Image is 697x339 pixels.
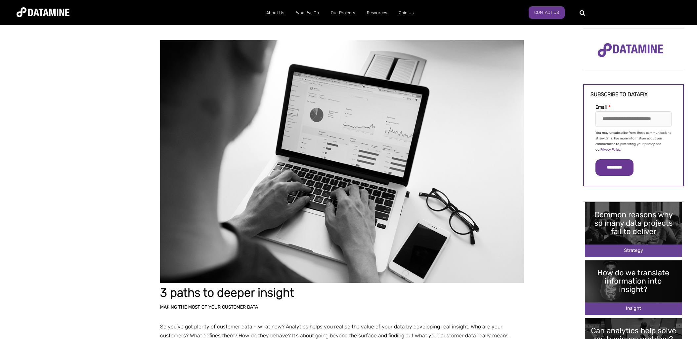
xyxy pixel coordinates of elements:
a: Privacy Policy [600,148,620,152]
a: Join Us [393,4,419,21]
strong: 3 paths to deeper insight [160,285,294,300]
img: Common reasons why so many data projects fail to deliver [585,202,682,257]
a: Contact Us [529,6,565,19]
span: Making the most of your customer data [160,304,258,310]
img: Data 63 [160,40,524,282]
p: You may unsubscribe from these communications at any time. For more information about our commitm... [595,130,672,153]
a: Our Projects [325,4,361,21]
img: Datamine [17,7,69,17]
span: Email [595,104,607,110]
a: About Us [260,4,290,21]
img: How do we translate insights cover image [585,260,682,315]
img: Datamine Logo No Strapline - Purple [593,39,668,62]
a: Resources [361,4,393,21]
span: So you’ve got plenty of customer data – what now? Analytics helps you realise the value of your d... [160,323,510,339]
a: What We Do [290,4,325,21]
h3: Subscribe to datafix [590,92,676,97]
